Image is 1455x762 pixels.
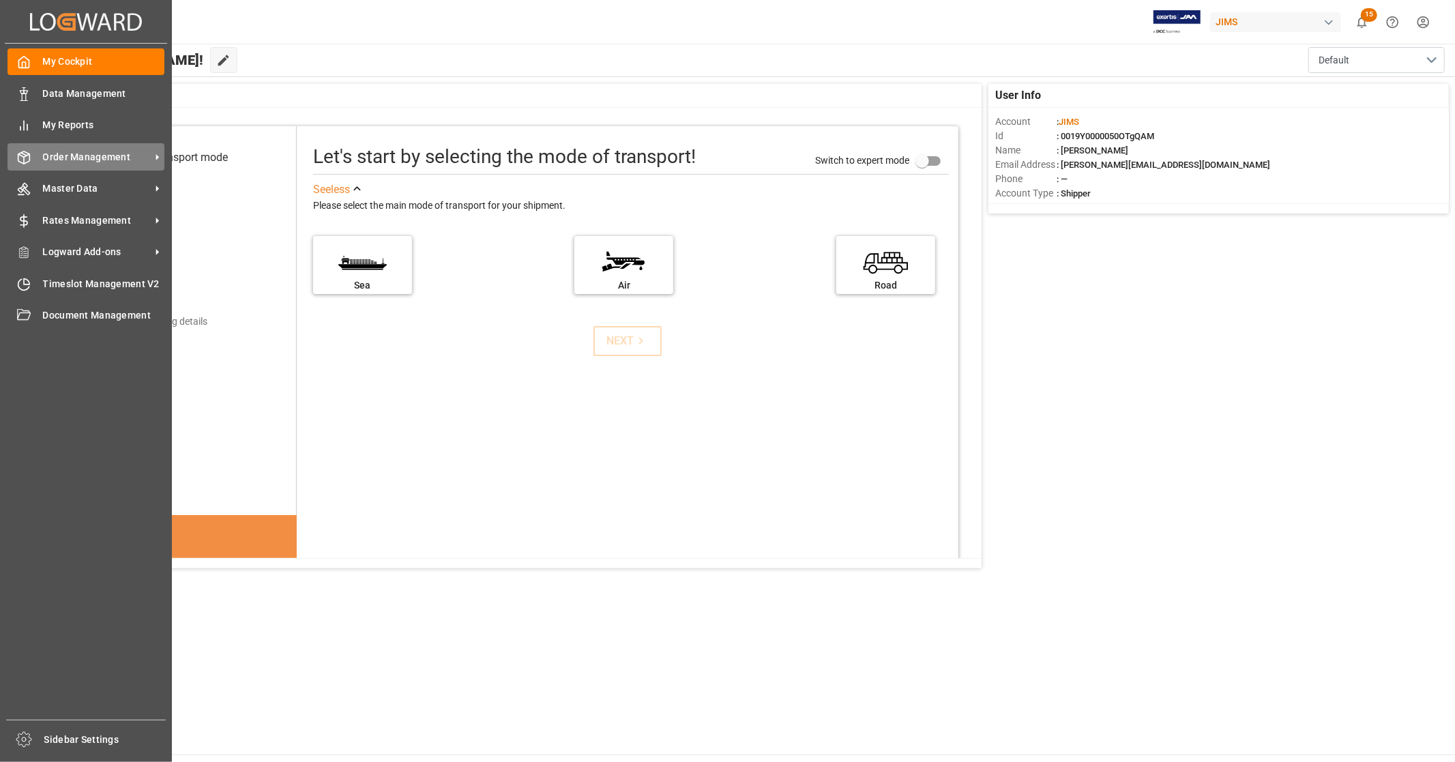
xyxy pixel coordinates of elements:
button: Help Center [1377,7,1408,38]
span: Email Address [995,158,1057,172]
a: Timeslot Management V2 [8,270,164,297]
span: Hello [PERSON_NAME]! [57,47,203,73]
img: Exertis%20JAM%20-%20Email%20Logo.jpg_1722504956.jpg [1153,10,1201,34]
button: open menu [1308,47,1445,73]
span: Sidebar Settings [44,733,166,747]
span: User Info [995,87,1041,104]
div: Select transport mode [122,149,228,166]
span: Order Management [43,150,151,164]
a: Document Management [8,302,164,329]
span: Master Data [43,181,151,196]
span: : — [1057,174,1068,184]
span: Phone [995,172,1057,186]
span: Account [995,115,1057,129]
span: Name [995,143,1057,158]
div: See less [313,181,350,198]
span: JIMS [1059,117,1079,127]
button: NEXT [593,326,662,356]
span: 15 [1361,8,1377,22]
span: Timeslot Management V2 [43,277,165,291]
span: Logward Add-ons [43,245,151,259]
div: JIMS [1210,12,1341,32]
span: Rates Management [43,214,151,228]
div: Please select the main mode of transport for your shipment. [313,198,949,214]
span: : Shipper [1057,188,1091,199]
span: Data Management [43,87,165,101]
span: Default [1319,53,1349,68]
a: My Reports [8,112,164,138]
span: : [1057,117,1079,127]
span: Document Management [43,308,165,323]
a: Data Management [8,80,164,106]
div: Air [581,278,666,293]
div: Sea [320,278,405,293]
span: : 0019Y0000050OTgQAM [1057,131,1154,141]
span: Id [995,129,1057,143]
div: Road [843,278,928,293]
div: NEXT [606,333,648,349]
span: My Cockpit [43,55,165,69]
button: show 15 new notifications [1347,7,1377,38]
span: : [PERSON_NAME] [1057,145,1128,156]
div: Let's start by selecting the mode of transport! [313,143,696,171]
a: My Cockpit [8,48,164,75]
span: Account Type [995,186,1057,201]
span: : [PERSON_NAME][EMAIL_ADDRESS][DOMAIN_NAME] [1057,160,1270,170]
span: Switch to expert mode [815,154,909,165]
button: JIMS [1210,9,1347,35]
span: My Reports [43,118,165,132]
